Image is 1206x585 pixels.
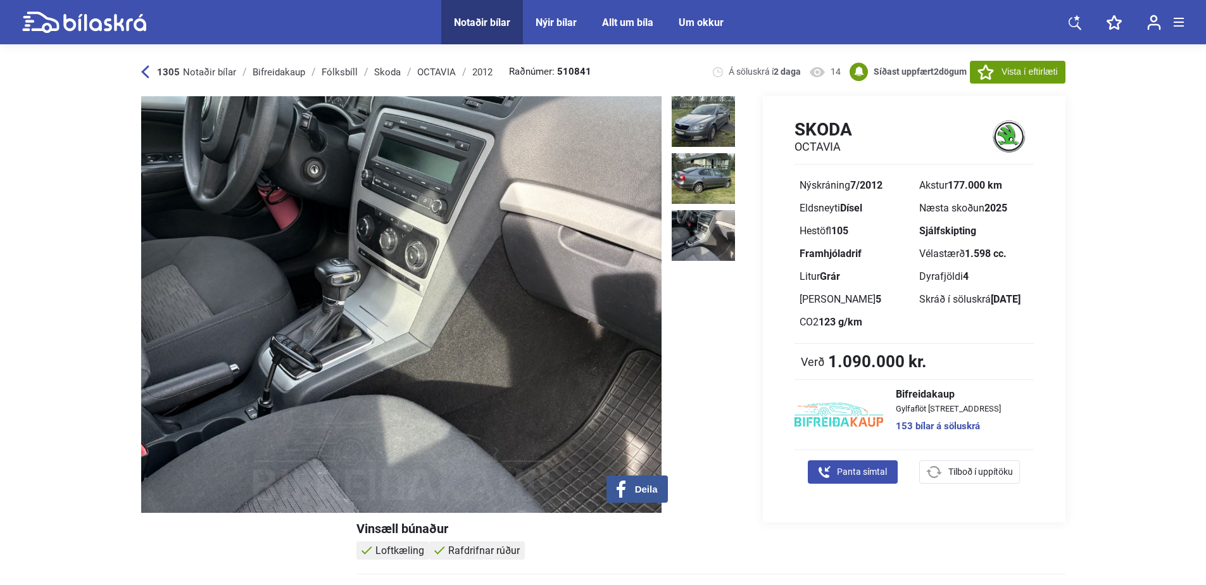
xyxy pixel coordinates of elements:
[919,249,1029,259] div: Vélastærð
[896,422,1001,431] a: 153 bílar á söluskrá
[417,67,456,77] div: OCTAVIA
[356,522,1065,535] div: Vinsæll búnaður
[635,484,658,495] span: Deila
[820,270,840,282] b: Grár
[801,355,825,368] span: Verð
[819,316,862,328] b: 123 g/km
[831,225,848,237] b: 105
[948,465,1013,479] span: Tilboð í uppítöku
[454,16,510,28] a: Notaðir bílar
[850,179,883,191] b: 7/2012
[919,225,976,237] b: Sjálfskipting
[774,66,801,77] b: 2 daga
[948,179,1002,191] b: 177.000 km
[896,405,1001,413] span: Gylfaflöt [STREET_ADDRESS]
[934,66,939,77] span: 2
[606,475,668,503] button: Deila
[1002,65,1057,79] span: Vista í eftirlæti
[896,389,1001,399] span: Bifreidakaup
[472,67,493,77] div: 2012
[831,66,841,78] span: 14
[800,248,862,260] b: Framhjóladrif
[800,180,909,191] div: Nýskráning
[536,16,577,28] a: Nýir bílar
[448,544,520,557] span: Rafdrifnar rúður
[800,226,909,236] div: Hestöfl
[795,140,852,154] h2: OCTAVIA
[963,270,969,282] b: 4
[984,202,1007,214] b: 2025
[828,353,927,370] b: 1.090.000 kr.
[919,294,1029,305] div: Skráð í söluskrá
[253,67,305,77] div: Bifreidakaup
[183,66,236,78] span: Notaðir bílar
[876,293,881,305] b: 5
[375,544,424,557] span: Loftkæling
[837,465,887,479] span: Panta símtal
[840,202,862,214] b: Dísel
[800,203,909,213] div: Eldsneyti
[800,272,909,282] div: Litur
[800,294,909,305] div: [PERSON_NAME]
[374,67,401,77] div: Skoda
[1147,15,1161,30] img: user-login.svg
[984,118,1034,154] img: logo Skoda OCTAVIA
[672,96,735,147] img: 1754387674_3093008239196322461_26687646941610914.jpg
[679,16,724,28] a: Um okkur
[800,317,909,327] div: CO2
[602,16,653,28] a: Allt um bíla
[672,210,735,261] img: 1754387675_3513880871552484900_26687647786753932.jpg
[795,119,852,140] h1: Skoda
[729,66,801,78] span: Á söluskrá í
[919,272,1029,282] div: Dyrafjöldi
[919,180,1029,191] div: Akstur
[509,67,591,77] span: Raðnúmer:
[991,293,1021,305] b: [DATE]
[919,203,1029,213] div: Næsta skoðun
[672,153,735,204] img: 1754387674_1514773544131392471_26687647372648475.jpg
[874,66,967,77] b: Síðast uppfært dögum
[557,67,591,77] b: 510841
[322,67,358,77] div: Fólksbíll
[965,248,1007,260] b: 1.598 cc.
[157,66,180,78] b: 1305
[970,61,1065,84] button: Vista í eftirlæti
